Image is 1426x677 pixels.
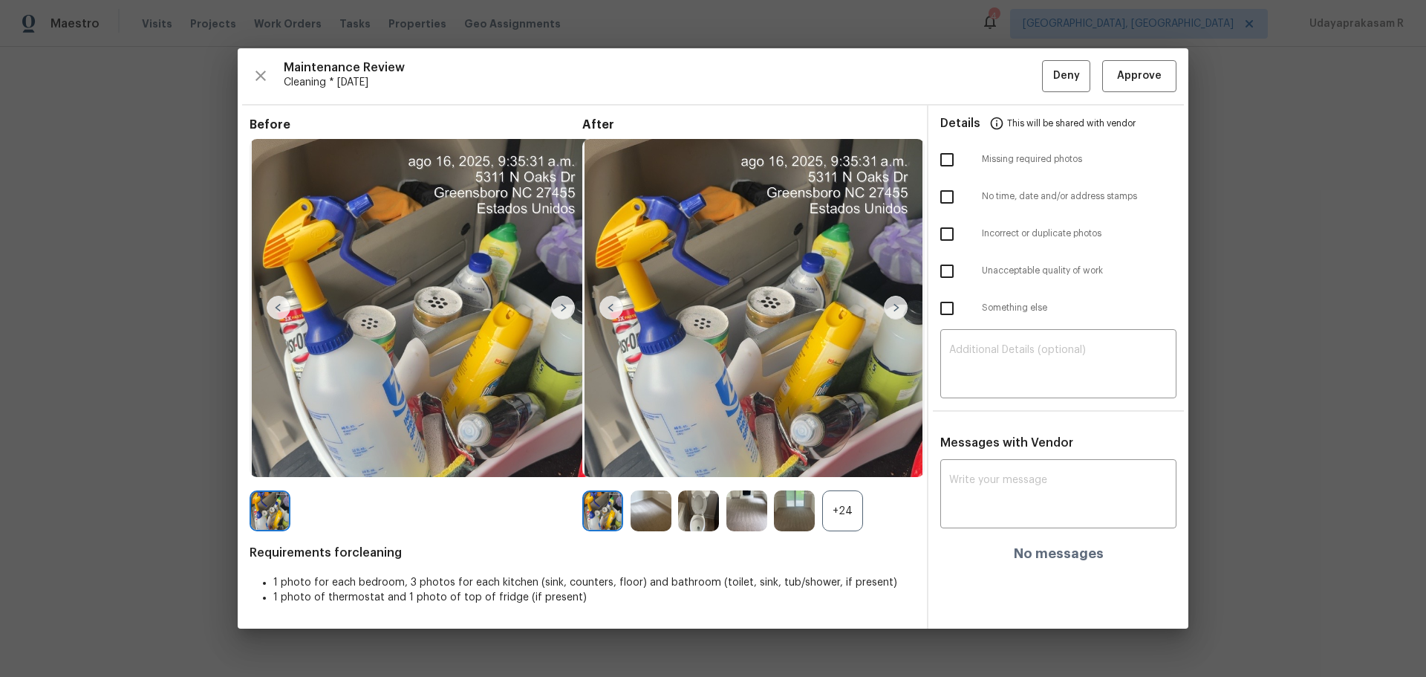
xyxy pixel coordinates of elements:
[940,106,980,141] span: Details
[982,302,1176,314] span: Something else
[1053,67,1080,85] span: Deny
[273,575,915,590] li: 1 photo for each bedroom, 3 photos for each kitchen (sink, counters, floor) and bathroom (toilet,...
[982,227,1176,240] span: Incorrect or duplicate photos
[884,296,908,320] img: right-chevron-button-url
[284,60,1042,75] span: Maintenance Review
[284,75,1042,90] span: Cleaning * [DATE]
[1014,546,1104,561] h4: No messages
[928,216,1188,253] div: Incorrect or duplicate photos
[1117,67,1162,85] span: Approve
[928,253,1188,290] div: Unacceptable quality of work
[982,153,1176,166] span: Missing required photos
[273,590,915,605] li: 1 photo of thermostat and 1 photo of top of fridge (if present)
[928,141,1188,178] div: Missing required photos
[250,117,582,132] span: Before
[822,490,863,531] div: +24
[1102,60,1176,92] button: Approve
[582,117,915,132] span: After
[928,290,1188,327] div: Something else
[1007,106,1136,141] span: This will be shared with vendor
[250,545,915,560] span: Requirements for cleaning
[599,296,623,320] img: left-chevron-button-url
[1042,60,1090,92] button: Deny
[982,265,1176,277] span: Unacceptable quality of work
[982,190,1176,203] span: No time, date and/or address stamps
[551,296,575,320] img: right-chevron-button-url
[267,296,290,320] img: left-chevron-button-url
[928,178,1188,216] div: No time, date and/or address stamps
[940,437,1073,449] span: Messages with Vendor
